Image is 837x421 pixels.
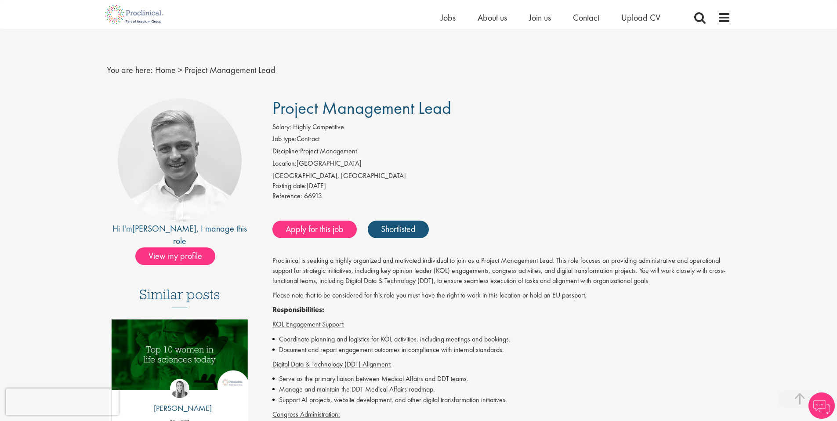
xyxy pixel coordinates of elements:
span: Digital Data & Technology (DDT) Alignment: [272,359,391,369]
a: Jobs [441,12,456,23]
label: Discipline: [272,146,300,156]
span: Highly Competitive [293,122,344,131]
span: View my profile [135,247,215,265]
a: About us [478,12,507,23]
li: Project Management [272,146,731,159]
a: [PERSON_NAME] [132,223,196,234]
img: Hannah Burke [170,379,189,398]
img: Chatbot [808,392,835,419]
span: You are here: [107,64,153,76]
strong: Responsibilities: [272,305,324,314]
a: breadcrumb link [155,64,176,76]
label: Job type: [272,134,297,144]
img: Top 10 women in life sciences today [112,319,248,390]
span: KOL Engagement Support: [272,319,344,329]
li: Coordinate planning and logistics for KOL activities, including meetings and bookings. [272,334,731,345]
iframe: reCAPTCHA [6,388,119,415]
li: Serve as the primary liaison between Medical Affairs and DDT teams. [272,374,731,384]
label: Reference: [272,191,302,201]
a: View my profile [135,249,224,261]
p: Proclinical is seeking a highly organized and motivated individual to join as a Project Managemen... [272,256,731,286]
span: > [178,64,182,76]
a: Join us [529,12,551,23]
a: Hannah Burke [PERSON_NAME] [147,379,212,418]
label: Location: [272,159,297,169]
label: Salary: [272,122,291,132]
a: Apply for this job [272,221,357,238]
span: Congress Administration: [272,410,340,419]
h3: Similar posts [139,287,220,308]
span: Project Management Lead [185,64,275,76]
li: Contract [272,134,731,146]
a: Link to a post [112,319,248,397]
li: Manage and maintain the DDT Medical Affairs roadmap. [272,384,731,395]
div: Hi I'm , I manage this role [107,222,253,247]
li: [GEOGRAPHIC_DATA] [272,159,731,171]
div: [GEOGRAPHIC_DATA], [GEOGRAPHIC_DATA] [272,171,731,181]
a: Shortlisted [368,221,429,238]
span: Posting date: [272,181,307,190]
span: 66913 [304,191,322,200]
p: Please note that to be considered for this role you must have the right to work in this location ... [272,290,731,301]
div: [DATE] [272,181,731,191]
img: imeage of recruiter Joshua Bye [118,98,242,222]
li: Document and report engagement outcomes in compliance with internal standards. [272,345,731,355]
span: Project Management Lead [272,97,451,119]
p: [PERSON_NAME] [147,403,212,414]
li: Support AI projects, website development, and other digital transformation initiatives. [272,395,731,405]
a: Contact [573,12,599,23]
a: Upload CV [621,12,660,23]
